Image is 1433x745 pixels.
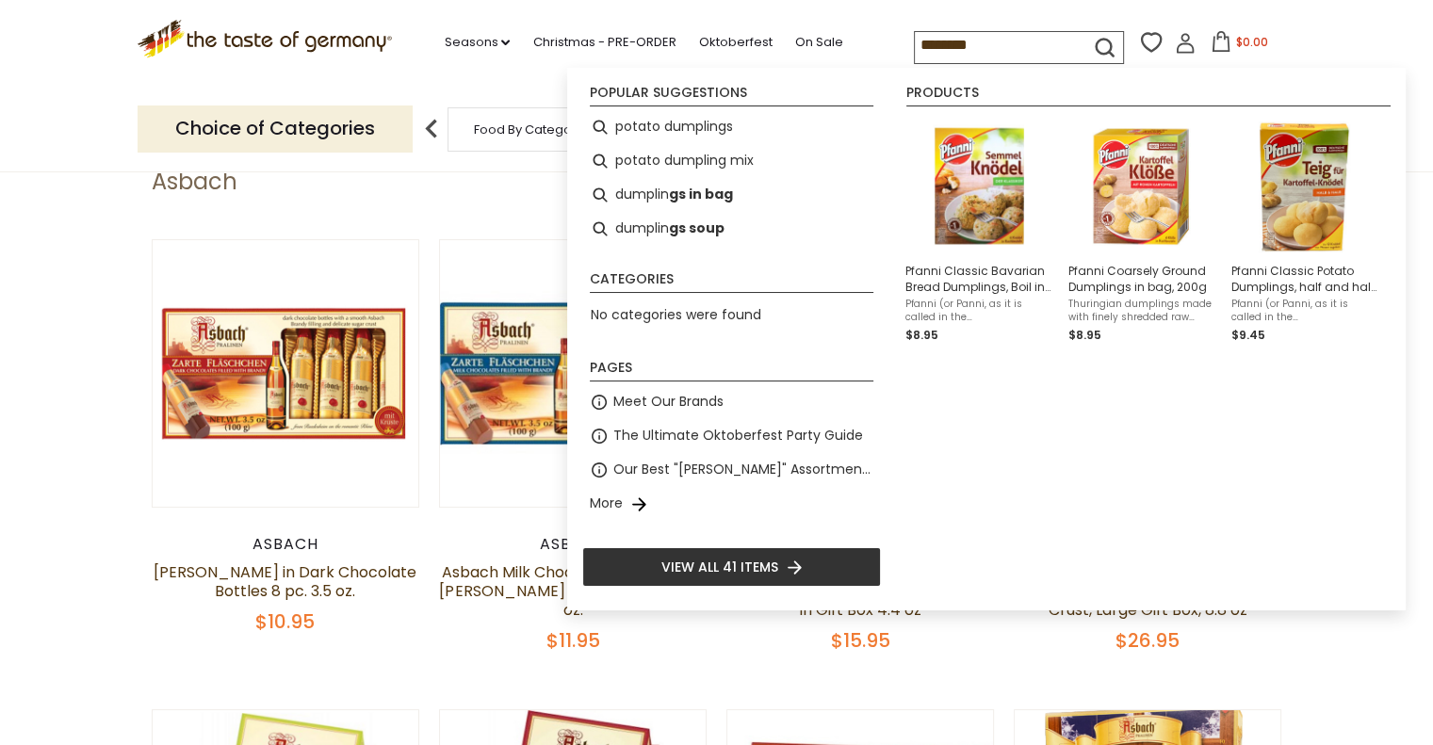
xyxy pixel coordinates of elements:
a: Oktoberfest [698,32,772,53]
li: potato dumplings [582,110,881,144]
li: Pfanni Classic Potato Dumplings, half and half, 318g, 12 pc [1224,110,1387,352]
span: Thuringian dumplings made with finely shredded raw potatoes. 6 dumplings in easy to use cooking b... [1068,298,1216,324]
button: $0.00 [1199,31,1279,59]
span: $8.95 [905,327,938,343]
p: Choice of Categories [138,105,413,152]
span: Pfanni (or Panni, as it is called in the [GEOGRAPHIC_DATA]) is the leading brand of potato and br... [1231,298,1379,324]
span: $26.95 [1115,627,1180,654]
li: Pfanni Coarsely Ground Dumplings in bag, 200g [1061,110,1224,352]
li: dumplings soup [582,212,881,246]
a: Asbach Milk Chocolate Bottles with [PERSON_NAME] in Gift Box 8 pc. 3.5 oz. [439,561,706,621]
b: gs soup [669,218,725,239]
li: Popular suggestions [590,86,873,106]
a: On Sale [794,32,842,53]
span: $0.00 [1235,34,1267,50]
li: Pfanni Classic Bavarian Bread Dumplings, Boil in Bag, 6 pc. [898,110,1061,352]
img: Pfanni Coarsely Ground Dumplings [1074,118,1211,254]
a: Our Best "[PERSON_NAME]" Assortment: 33 Choices For The Grillabend [613,459,873,480]
a: Seasons [444,32,510,53]
div: Asbach [439,535,708,554]
a: Pfanni Bavarian Bread DumplingsPfanni Classic Bavarian Bread Dumplings, Boil in Bag, 6 pc.Pfanni ... [905,118,1053,345]
div: Asbach [152,535,420,554]
a: [PERSON_NAME] in Dark Chocolate Bottles 8 pc. 3.5 oz. [154,561,416,602]
a: Food By Category [474,122,583,137]
h1: Asbach [152,168,237,196]
span: View all 41 items [661,557,778,577]
img: Asbach [440,240,707,507]
a: Pfanni Coarsely Ground DumplingsPfanni Coarsely Ground Dumplings in bag, 200gThuringian dumplings... [1068,118,1216,345]
span: Pfanni Coarsely Ground Dumplings in bag, 200g [1068,263,1216,295]
div: Instant Search Results [567,68,1406,610]
img: Pfanni Bavarian Bread Dumplings [911,118,1048,254]
li: View all 41 items [582,547,881,587]
li: Pages [590,361,873,381]
a: Pfanni Classic Potato Dumplings, half and half, 318g, 12 pcPfanni (or Panni, as it is called in t... [1231,118,1379,345]
img: previous arrow [413,110,450,148]
span: Pfanni Classic Potato Dumplings, half and half, 318g, 12 pc [1231,263,1379,295]
a: Christmas - PRE-ORDER [532,32,676,53]
li: Meet Our Brands [582,385,881,419]
a: The Ultimate Oktoberfest Party Guide [613,425,863,446]
a: Meet Our Brands [613,391,724,413]
img: Asbach [153,240,419,507]
li: Our Best "[PERSON_NAME]" Assortment: 33 Choices For The Grillabend [582,453,881,487]
li: Products [906,86,1391,106]
li: Categories [590,272,873,293]
span: $9.45 [1231,327,1265,343]
span: Pfanni Classic Bavarian Bread Dumplings, Boil in Bag, 6 pc. [905,263,1053,295]
span: $10.95 [255,608,315,635]
li: dumplings in bag [582,178,881,212]
b: gs in bag [669,184,733,205]
li: The Ultimate Oktoberfest Party Guide [582,419,881,453]
span: No categories were found [591,305,761,324]
li: More [582,487,881,521]
span: $11.95 [546,627,599,654]
li: potato dumpling mix [582,144,881,178]
span: Pfanni (or Panni, as it is called in the [GEOGRAPHIC_DATA]) is the leading brand of potato and br... [905,298,1053,324]
span: $8.95 [1068,327,1101,343]
span: $15.95 [831,627,890,654]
